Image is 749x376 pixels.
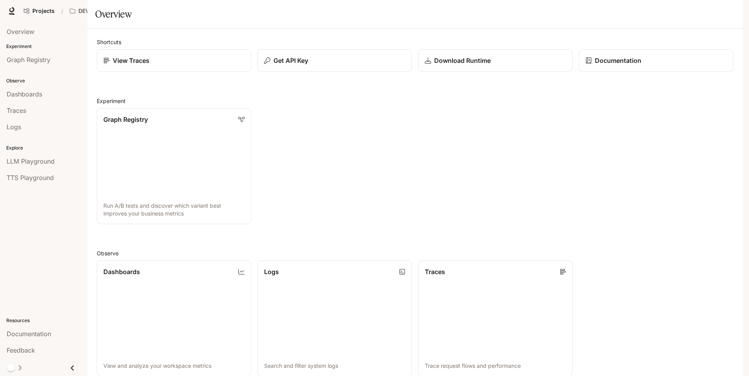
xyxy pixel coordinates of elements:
p: Trace request flows and performance [425,362,566,370]
p: View Traces [113,56,149,65]
button: Get API Key [257,49,412,72]
a: Documentation [579,49,733,72]
h2: Shortcuts [97,38,733,46]
a: Graph RegistryRun A/B tests and discover which variant best improves your business metrics [97,108,251,224]
a: View Traces [97,49,251,72]
p: DEV (Beta) Episode 1 - Crisis Unit [78,8,122,14]
h1: Overview [95,6,131,22]
button: Open workspace menu [66,3,134,19]
p: Graph Registry [103,115,148,124]
h2: Experiment [97,97,733,105]
p: View and analyze your workspace metrics [103,362,245,370]
div: / [58,7,66,15]
p: Run A/B tests and discover which variant best improves your business metrics [103,202,245,217]
p: Download Runtime [434,56,491,65]
p: Logs [264,267,279,276]
p: Traces [425,267,445,276]
a: Download Runtime [418,49,573,72]
h2: Observe [97,249,733,257]
a: Go to projects [20,3,58,19]
p: Documentation [595,56,641,65]
p: Search and filter system logs [264,362,405,370]
p: Dashboards [103,267,140,276]
span: Projects [32,8,55,14]
p: Get API Key [273,56,308,65]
